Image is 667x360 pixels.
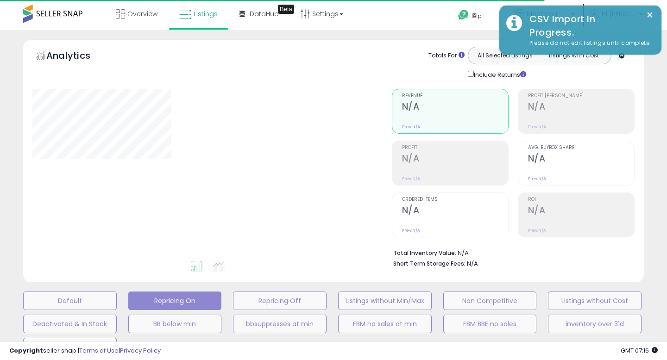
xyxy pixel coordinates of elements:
h2: N/A [402,153,508,166]
button: Repricing Off [233,292,327,310]
span: N/A [467,259,478,268]
span: Overview [127,9,157,19]
span: Profit [PERSON_NAME] [528,93,634,99]
button: BB below min [128,315,222,333]
span: Profit [402,145,508,150]
b: Total Inventory Value: [393,249,456,257]
button: Default [23,292,117,310]
h2: N/A [402,205,508,217]
div: seller snap | | [9,347,161,355]
span: Listings [194,9,218,19]
button: Deactivated & In Stock [23,315,117,333]
button: FBM no sales at min [338,315,432,333]
h5: Analytics [46,49,108,64]
button: Listings without Cost [548,292,642,310]
span: Help [469,12,482,20]
strong: Copyright [9,346,43,355]
button: All Selected Listings [471,50,540,62]
b: Short Term Storage Fees: [393,260,466,267]
button: 0 comp no sales [23,338,117,356]
li: N/A [393,247,628,258]
button: × [646,9,654,21]
small: Prev: N/A [528,124,546,130]
h2: N/A [528,101,634,114]
div: Include Returns [461,69,537,80]
div: Tooltip anchor [278,5,294,14]
span: ROI [528,197,634,202]
h2: N/A [528,153,634,166]
h2: N/A [528,205,634,217]
div: Please do not edit listings until complete. [522,39,654,48]
button: Non Competitive [443,292,537,310]
small: Prev: N/A [402,124,420,130]
span: Ordered Items [402,197,508,202]
a: Terms of Use [79,346,119,355]
button: Listings With Cost [539,50,608,62]
span: 2025-09-15 07:16 GMT [621,346,658,355]
button: inventory over 31d [548,315,642,333]
h2: N/A [402,101,508,114]
div: Totals For [428,51,465,60]
small: Prev: N/A [402,176,420,181]
a: Help [451,2,500,30]
button: bbsuppresses at min [233,315,327,333]
span: Avg. Buybox Share [528,145,634,150]
small: Prev: N/A [528,176,546,181]
small: Prev: N/A [402,228,420,233]
span: Revenue [402,93,508,99]
span: DataHub [250,9,279,19]
div: CSV Import In Progress. [522,12,654,39]
i: Get Help [458,9,469,21]
button: Listings without Min/Max [338,292,432,310]
button: FBM BBE no sales [443,315,537,333]
button: Repricing On [128,292,222,310]
small: Prev: N/A [528,228,546,233]
a: Privacy Policy [120,346,161,355]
